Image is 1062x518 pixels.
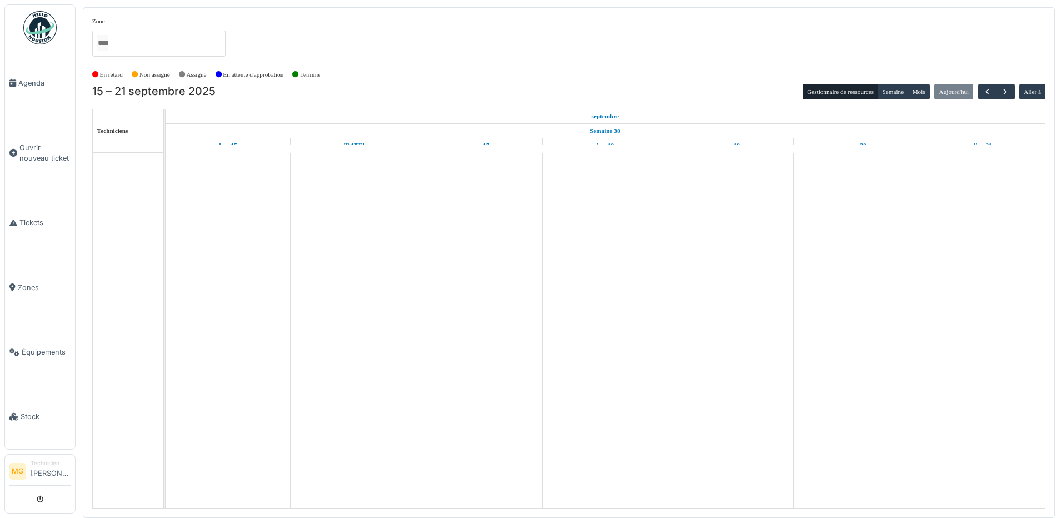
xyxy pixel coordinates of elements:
a: 21 septembre 2025 [969,138,994,152]
label: Zone [92,17,105,26]
a: Ouvrir nouveau ticket [5,115,75,191]
a: Équipements [5,320,75,385]
a: Semaine 38 [587,124,623,138]
a: Stock [5,385,75,449]
button: Aller à [1019,84,1045,99]
a: 16 septembre 2025 [340,138,367,152]
button: Aujourd'hui [934,84,973,99]
div: Technicien [31,459,71,467]
li: [PERSON_NAME] [31,459,71,483]
li: MG [9,463,26,480]
a: 17 septembre 2025 [467,138,492,152]
button: Mois [908,84,930,99]
a: 18 septembre 2025 [593,138,617,152]
label: En attente d'approbation [223,70,283,79]
a: Tickets [5,191,75,255]
h2: 15 – 21 septembre 2025 [92,85,216,98]
a: 15 septembre 2025 [216,138,239,152]
button: Semaine [878,84,908,99]
span: Techniciens [97,127,128,134]
img: Badge_color-CXgf-gQk.svg [23,11,57,44]
label: Non assigné [139,70,170,79]
button: Précédent [978,84,996,100]
a: 19 septembre 2025 [719,138,743,152]
button: Suivant [996,84,1014,100]
span: Ouvrir nouveau ticket [19,142,71,163]
a: MG Technicien[PERSON_NAME] [9,459,71,486]
span: Tickets [19,217,71,228]
a: Zones [5,255,75,320]
a: 15 septembre 2025 [589,109,622,123]
button: Gestionnaire de ressources [803,84,878,99]
label: Assigné [187,70,207,79]
a: Agenda [5,51,75,115]
span: Agenda [18,78,71,88]
label: En retard [100,70,123,79]
input: Tous [97,35,108,51]
span: Stock [21,411,71,422]
a: 20 septembre 2025 [844,138,869,152]
span: Zones [18,282,71,293]
label: Terminé [300,70,320,79]
span: Équipements [22,347,71,357]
